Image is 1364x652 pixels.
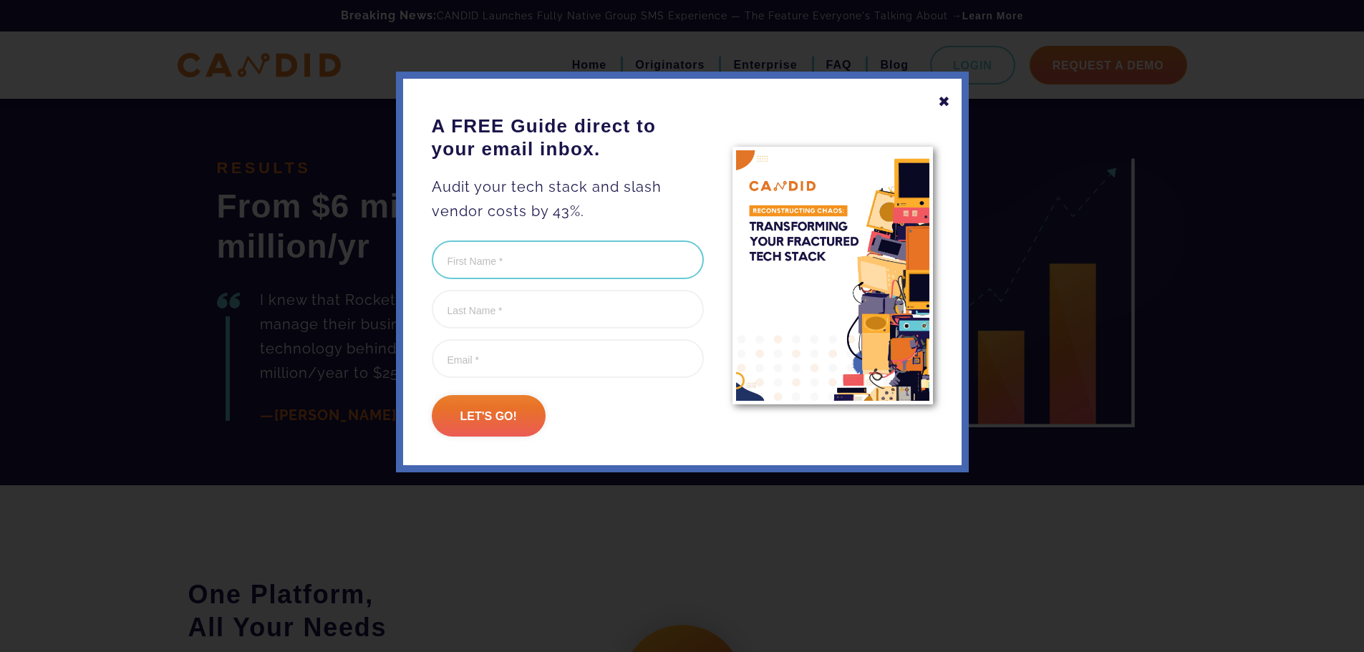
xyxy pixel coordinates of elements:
input: Last Name * [432,290,704,329]
h3: A FREE Guide direct to your email inbox. [432,115,704,160]
input: Let's go! [432,395,546,437]
p: Audit your tech stack and slash vendor costs by 43%. [432,175,704,223]
input: First Name * [432,240,704,279]
input: Email * [432,339,704,378]
img: A FREE Guide direct to your email inbox. [732,147,933,404]
div: ✖ [938,89,951,114]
